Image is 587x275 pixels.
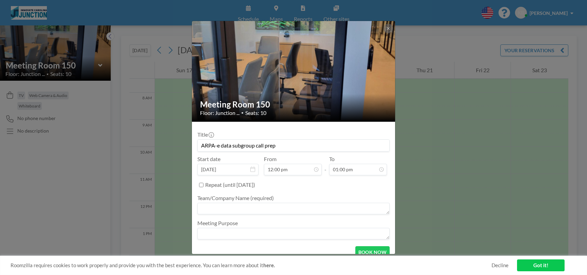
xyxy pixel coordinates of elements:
span: Roomzilla requires cookies to work properly and provide you with the best experience. You can lea... [11,262,492,269]
label: Meeting Purpose [197,220,238,227]
span: Floor: Junction ... [200,110,239,116]
label: Start date [197,156,220,162]
span: Seats: 10 [245,110,266,116]
label: To [329,156,335,162]
label: Repeat (until [DATE]) [205,181,255,188]
img: 537.jpg [192,20,396,122]
label: Team/Company Name (required) [197,195,274,201]
span: - [324,158,326,173]
button: BOOK NOW [355,246,390,258]
span: • [241,110,244,115]
h2: Meeting Room 150 [200,99,388,110]
input: Kristen's reservation [198,140,389,151]
label: From [264,156,277,162]
a: here. [263,262,275,268]
a: Decline [492,262,509,269]
label: Title [197,131,213,138]
a: Got it! [517,259,565,271]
